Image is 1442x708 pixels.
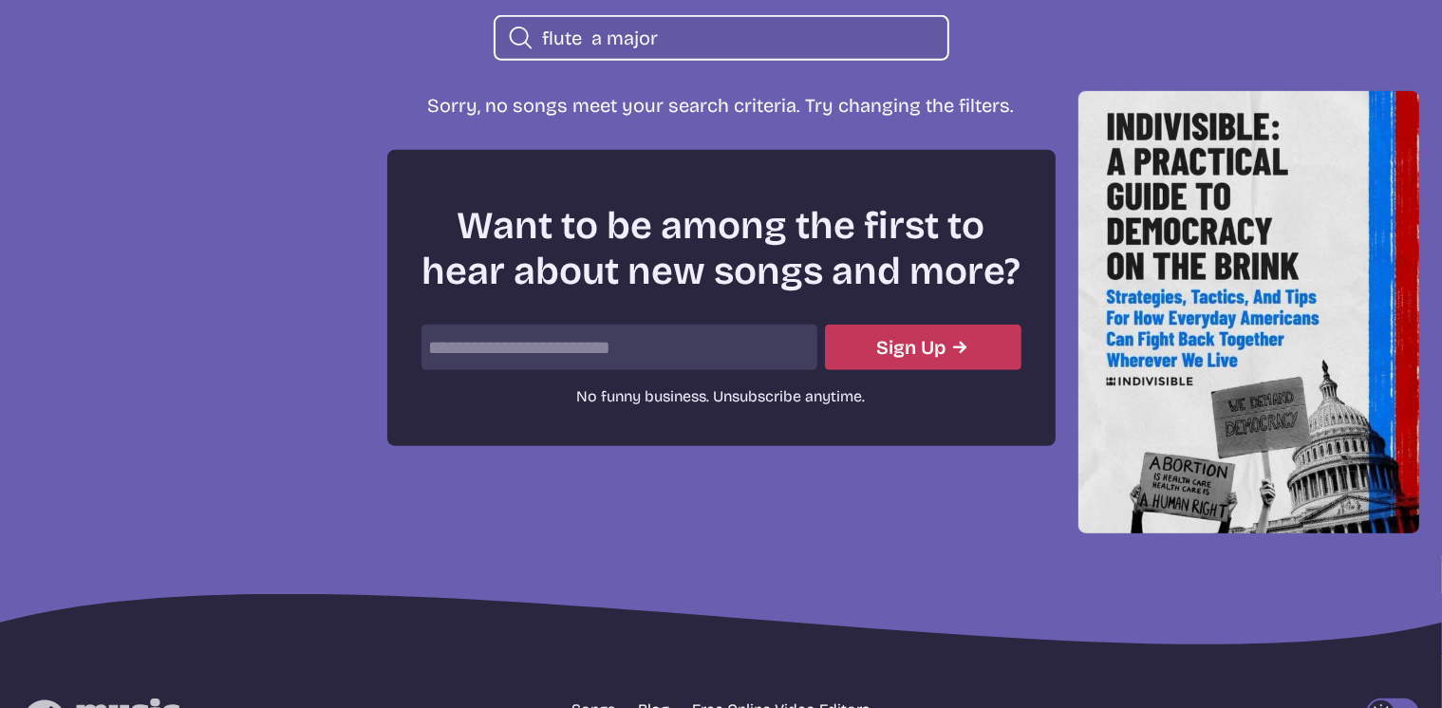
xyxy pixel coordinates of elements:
[1078,91,1420,532] img: Help save our democracy!
[577,387,866,405] span: No funny business. Unsubscribe anytime.
[825,325,1021,370] button: Submit
[418,91,1025,120] p: Sorry, no songs meet your search criteria. Try changing the filters.
[421,203,1021,294] h2: Want to be among the first to hear about new songs and more?
[542,26,932,50] input: search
